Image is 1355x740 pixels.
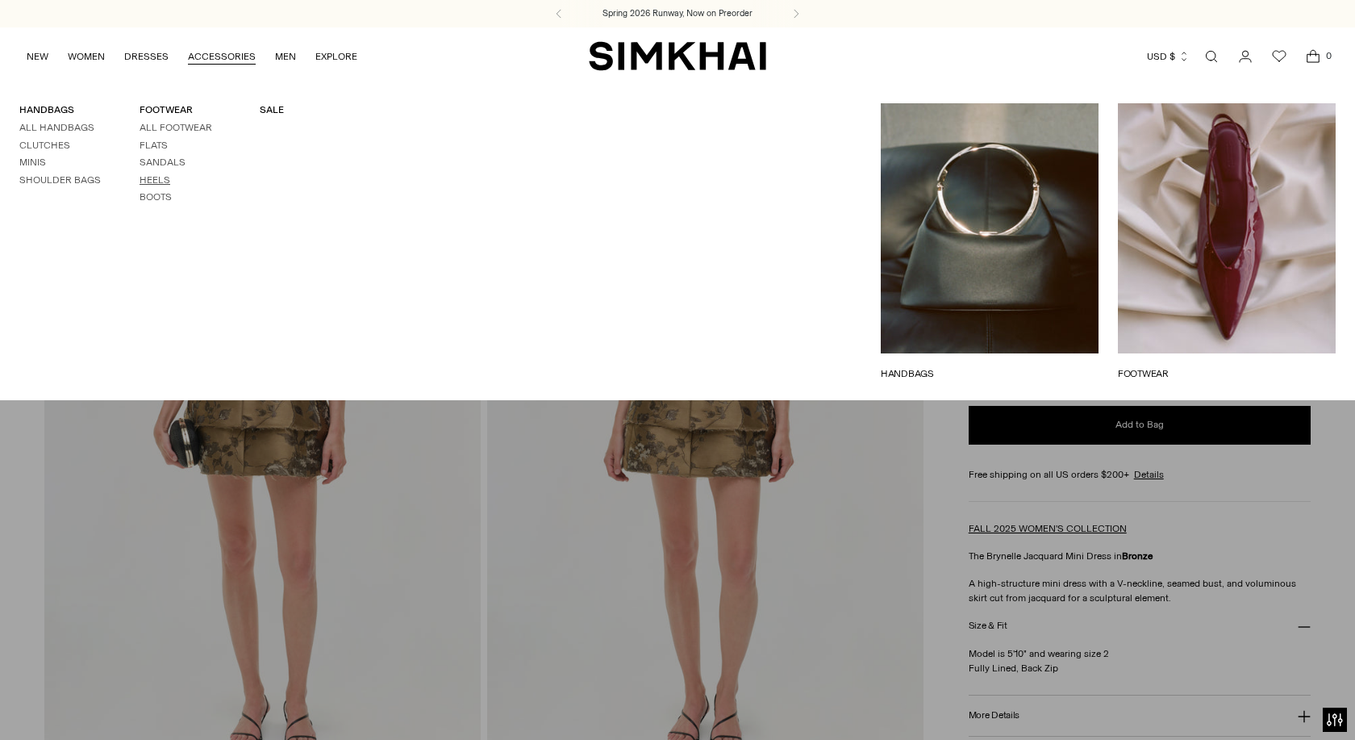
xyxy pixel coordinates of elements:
[1195,40,1228,73] a: Open search modal
[1229,40,1261,73] a: Go to the account page
[315,39,357,74] a: EXPLORE
[1147,39,1190,74] button: USD $
[589,40,766,72] a: SIMKHAI
[1263,40,1295,73] a: Wishlist
[27,39,48,74] a: NEW
[13,679,162,727] iframe: Sign Up via Text for Offers
[275,39,296,74] a: MEN
[68,39,105,74] a: WOMEN
[1321,48,1336,63] span: 0
[188,39,256,74] a: ACCESSORIES
[1297,40,1329,73] a: Open cart modal
[124,39,169,74] a: DRESSES
[602,7,753,20] a: Spring 2026 Runway, Now on Preorder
